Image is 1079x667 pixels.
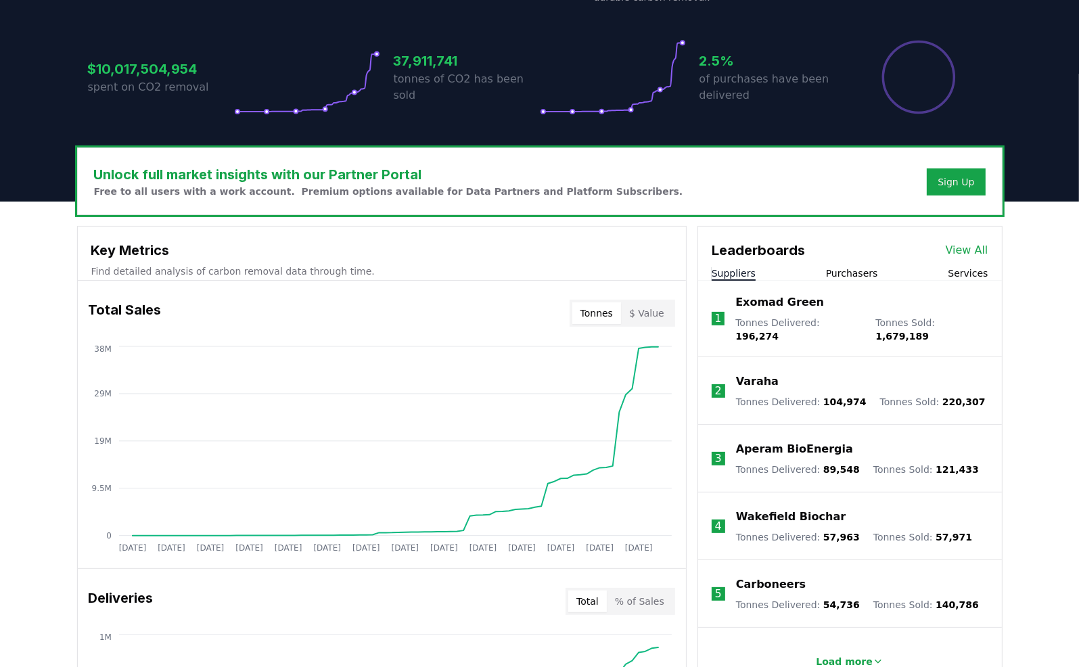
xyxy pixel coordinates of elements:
a: Wakefield Biochar [736,509,846,525]
tspan: 9.5M [91,484,111,493]
span: 1,679,189 [875,331,929,342]
button: % of Sales [607,591,672,612]
p: Tonnes Delivered : [736,530,860,544]
p: Tonnes Delivered : [736,395,867,409]
h3: $10,017,504,954 [88,59,234,79]
p: spent on CO2 removal [88,79,234,95]
span: 140,786 [936,599,979,610]
p: Tonnes Sold : [875,316,988,343]
p: tonnes of CO2 has been sold [394,71,540,103]
tspan: [DATE] [586,543,614,553]
span: 121,433 [936,464,979,475]
tspan: [DATE] [391,543,419,553]
span: 220,307 [942,396,986,407]
span: 89,548 [823,464,860,475]
h3: Deliveries [89,588,154,615]
button: Tonnes [572,302,621,324]
tspan: 29M [94,389,112,398]
span: 57,971 [936,532,972,543]
h3: 2.5% [699,51,846,71]
h3: Total Sales [89,300,162,327]
h3: Key Metrics [91,240,672,260]
tspan: [DATE] [625,543,653,553]
a: Sign Up [938,175,974,189]
p: 3 [715,451,722,467]
tspan: [DATE] [118,543,146,553]
tspan: [DATE] [547,543,575,553]
p: Tonnes Sold : [873,598,979,612]
div: Percentage of sales delivered [881,39,957,115]
h3: Leaderboards [712,240,805,260]
h3: Unlock full market insights with our Partner Portal [94,164,683,185]
p: 4 [715,518,722,534]
a: View All [946,242,988,258]
button: Suppliers [712,267,756,280]
tspan: [DATE] [235,543,263,553]
button: Purchasers [826,267,878,280]
tspan: 1M [99,632,111,642]
button: Services [948,267,988,280]
p: 2 [715,383,722,399]
p: Tonnes Delivered : [736,598,860,612]
p: Tonnes Sold : [880,395,986,409]
p: 5 [715,586,722,602]
button: Sign Up [927,168,985,195]
p: 1 [714,310,721,327]
p: of purchases have been delivered [699,71,846,103]
tspan: [DATE] [430,543,458,553]
button: $ Value [621,302,672,324]
tspan: [DATE] [508,543,536,553]
span: 54,736 [823,599,860,610]
h3: 37,911,741 [394,51,540,71]
tspan: [DATE] [158,543,185,553]
a: Aperam BioEnergia [736,441,853,457]
a: Varaha [736,373,779,390]
p: Find detailed analysis of carbon removal data through time. [91,264,672,278]
p: Tonnes Sold : [873,463,979,476]
span: 104,974 [823,396,867,407]
button: Total [568,591,607,612]
tspan: [DATE] [313,543,341,553]
span: 57,963 [823,532,860,543]
tspan: [DATE] [196,543,224,553]
tspan: [DATE] [352,543,380,553]
tspan: [DATE] [275,543,302,553]
tspan: 19M [94,436,112,446]
tspan: 38M [94,344,112,354]
a: Carboneers [736,576,806,593]
p: Tonnes Delivered : [736,463,860,476]
tspan: 0 [106,531,112,540]
p: Free to all users with a work account. Premium options available for Data Partners and Platform S... [94,185,683,198]
span: 196,274 [735,331,779,342]
p: Tonnes Sold : [873,530,972,544]
a: Exomad Green [735,294,824,310]
tspan: [DATE] [469,543,497,553]
p: Tonnes Delivered : [735,316,862,343]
